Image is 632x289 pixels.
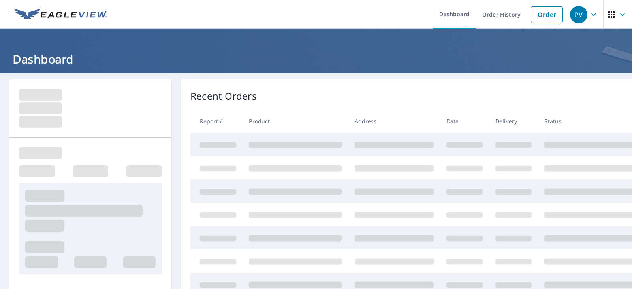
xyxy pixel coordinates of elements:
img: EV Logo [14,9,107,21]
div: PV [570,6,587,23]
th: Product [243,110,348,133]
th: Delivery [489,110,538,133]
h1: Dashboard [9,51,623,67]
th: Date [440,110,489,133]
a: Order [531,6,563,23]
p: Recent Orders [190,89,257,103]
th: Address [348,110,440,133]
th: Report # [190,110,243,133]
